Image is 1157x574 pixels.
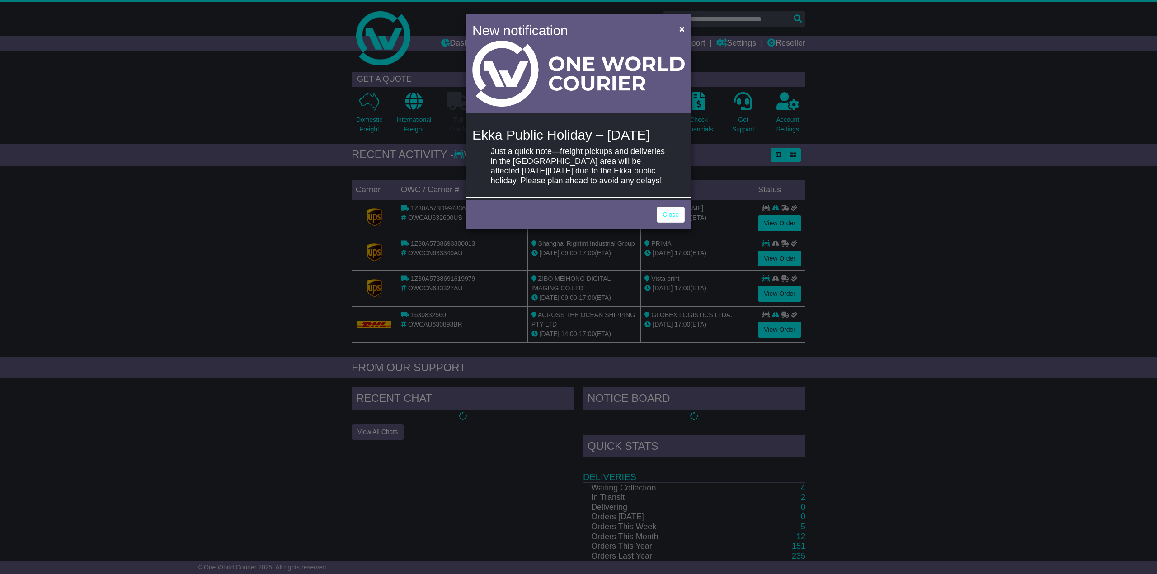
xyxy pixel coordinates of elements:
img: Light [472,41,685,107]
button: Close [675,19,689,38]
span: × [679,23,685,34]
p: Just a quick note—freight pickups and deliveries in the [GEOGRAPHIC_DATA] area will be affected [... [491,147,666,186]
h4: Ekka Public Holiday – [DATE] [472,127,685,142]
a: Close [657,207,685,223]
h4: New notification [472,20,666,41]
